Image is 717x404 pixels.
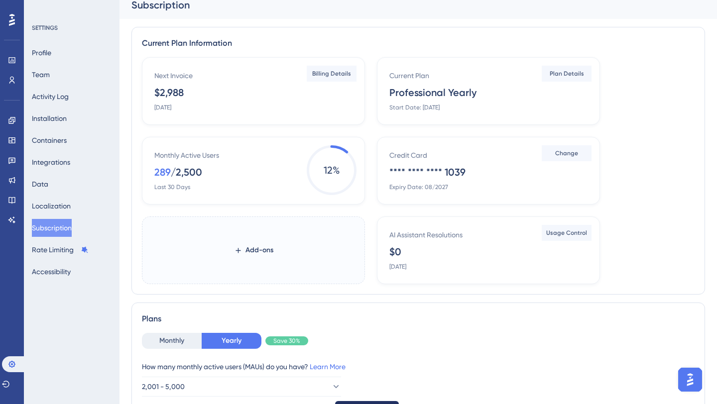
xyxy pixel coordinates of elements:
[32,131,67,149] button: Containers
[142,333,202,349] button: Monthly
[32,219,72,237] button: Subscription
[32,197,71,215] button: Localization
[32,263,71,281] button: Accessibility
[389,229,463,241] div: AI Assistant Resolutions
[142,377,341,397] button: 2,001 - 5,000
[142,313,695,325] div: Plans
[32,175,48,193] button: Data
[154,165,171,179] div: 289
[307,145,357,195] span: 12 %
[546,229,587,237] span: Usage Control
[142,361,695,373] div: How many monthly active users (MAUs) do you have?
[245,244,273,256] span: Add-ons
[307,66,357,82] button: Billing Details
[32,44,51,62] button: Profile
[542,66,592,82] button: Plan Details
[389,183,448,191] div: Expiry Date: 08/2027
[154,103,171,111] div: [DATE]
[142,381,185,393] span: 2,001 - 5,000
[389,149,427,161] div: Credit Card
[675,365,705,395] iframe: UserGuiding AI Assistant Launcher
[32,241,89,259] button: Rate Limiting
[202,333,261,349] button: Yearly
[142,37,695,49] div: Current Plan Information
[389,86,477,100] div: Professional Yearly
[542,145,592,161] button: Change
[32,88,69,105] button: Activity Log
[550,70,584,78] span: Plan Details
[389,103,440,111] div: Start Date: [DATE]
[542,225,592,241] button: Usage Control
[218,241,289,259] button: Add-ons
[389,263,406,271] div: [DATE]
[312,70,351,78] span: Billing Details
[389,70,429,82] div: Current Plan
[555,149,578,157] span: Change
[32,66,50,84] button: Team
[171,165,202,179] div: / 2,500
[154,70,193,82] div: Next Invoice
[32,24,113,32] div: SETTINGS
[273,337,300,345] span: Save 30%
[154,149,219,161] div: Monthly Active Users
[154,183,190,191] div: Last 30 Days
[154,86,184,100] div: $2,988
[389,245,401,259] div: $0
[32,153,70,171] button: Integrations
[310,363,346,371] a: Learn More
[32,109,67,127] button: Installation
